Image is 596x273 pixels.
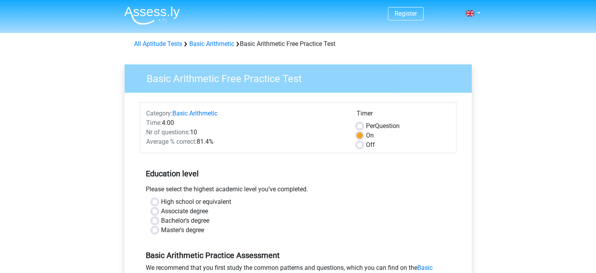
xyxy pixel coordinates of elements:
[140,185,457,197] div: Please select the highest academic level you’ve completed.
[161,197,231,207] label: High school or equivalent
[172,110,217,117] a: Basic Arithmetic
[189,40,234,48] a: Basic Arithmetic
[146,166,451,181] h5: Education level
[161,207,208,216] label: Associate degree
[140,128,351,137] div: 10
[146,251,451,260] h5: Basic Arithmetic Practice Assessment
[131,39,466,49] div: Basic Arithmetic Free Practice Test
[134,40,182,48] a: All Aptitude Tests
[146,110,172,117] span: Category:
[124,6,180,25] img: Assessly
[140,118,351,128] div: 4:00
[395,10,417,17] a: Register
[161,216,209,225] label: Bachelor's degree
[146,119,162,126] span: Time:
[146,128,190,136] span: Nr of questions:
[146,138,197,145] span: Average % correct:
[161,225,204,235] label: Master's degree
[366,131,374,140] label: On
[366,121,400,131] label: Question
[140,137,351,147] div: 81.4%
[137,70,466,85] h3: Basic Arithmetic Free Practice Test
[366,140,375,150] label: Off
[366,122,375,130] span: Per
[357,109,450,121] div: Timer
